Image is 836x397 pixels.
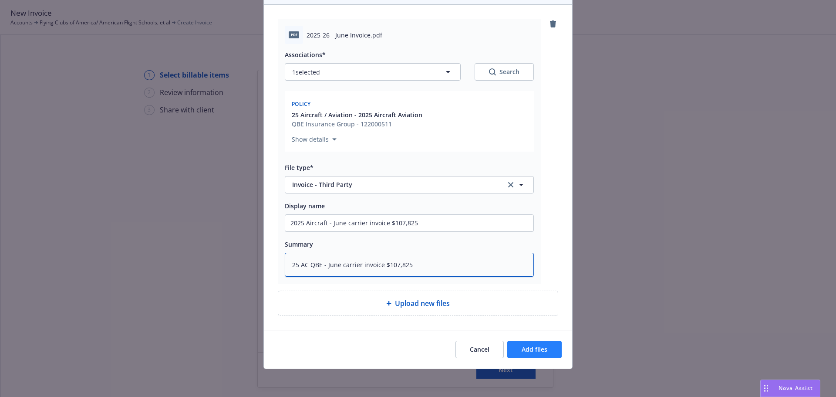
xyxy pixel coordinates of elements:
[292,119,422,129] div: QBE Insurance Group - 122000511
[285,176,534,193] button: Invoice - Third Partyclear selection
[288,134,340,145] button: Show details
[285,51,326,59] span: Associations*
[285,163,313,172] span: File type*
[292,110,422,119] button: 25 Aircraft / Aviation - 2025 Aircraft Aviation
[489,68,519,76] div: Search
[285,63,461,81] button: 1selected
[285,240,313,248] span: Summary
[761,380,772,397] div: Drag to move
[779,384,813,392] span: Nova Assist
[760,380,820,397] button: Nova Assist
[395,298,450,309] span: Upload new files
[307,31,382,40] span: 2025-26 - June Invoice.pdf
[548,19,558,29] a: remove
[278,291,558,316] div: Upload new files
[292,68,320,77] span: 1 selected
[292,180,494,189] span: Invoice - Third Party
[285,253,534,277] textarea: 25 AC QBE - June carrier invoice $107,825
[470,345,489,353] span: Cancel
[285,215,533,231] input: Add display name here...
[455,341,504,358] button: Cancel
[507,341,562,358] button: Add files
[506,180,516,190] a: clear selection
[475,63,534,81] button: SearchSearch
[289,31,299,38] span: pdf
[292,100,311,108] span: Policy
[489,68,496,75] svg: Search
[285,202,325,210] span: Display name
[522,345,547,353] span: Add files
